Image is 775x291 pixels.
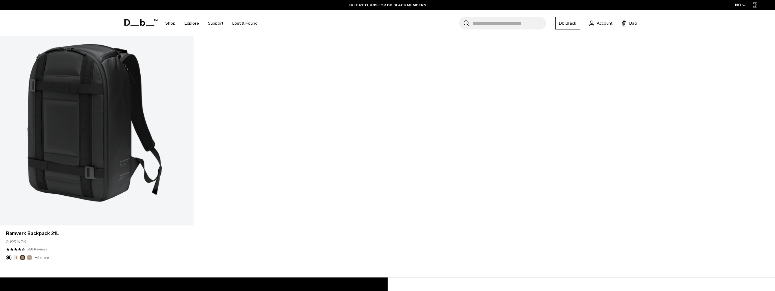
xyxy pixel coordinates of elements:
a: 568 reviews [27,247,47,252]
a: Ramverk Backpack 21L [6,230,188,237]
button: Black Out [6,255,11,260]
span: 2.199 NOK [6,239,26,245]
a: Account [589,20,613,27]
a: Lost & Found [233,13,258,34]
a: Shop [166,13,176,34]
nav: Main Navigation [161,10,262,36]
button: Bag [622,20,637,27]
span: Bag [630,20,637,26]
a: +6 more [35,256,49,260]
button: Espresso [20,255,25,260]
span: Account [597,20,613,26]
button: Oatmilk [13,255,18,260]
a: Explore [185,13,199,34]
a: FREE RETURNS FOR DB BLACK MEMBERS [349,2,426,8]
a: Support [208,13,224,34]
a: Db Black [555,17,580,29]
button: Fogbow Beige [27,255,32,260]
